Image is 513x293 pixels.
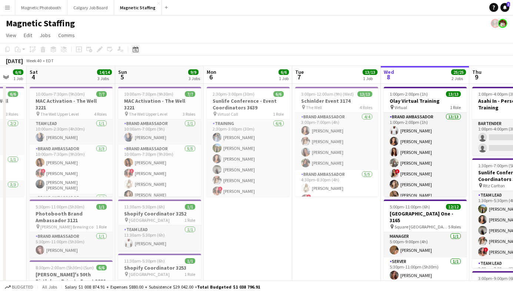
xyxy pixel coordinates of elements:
span: Edit [24,32,32,39]
span: 8:30pm-2:00am (5h30m) (Sun) [36,265,94,270]
span: Virtual Call [217,111,238,117]
a: Edit [21,30,35,40]
div: 1 Job [13,76,23,81]
span: 7 [294,73,304,81]
span: The Well Upper Level [129,111,167,117]
span: 3:00pm-12:00am (9h) (Wed) [301,91,354,97]
app-job-card: 10:00am-7:30pm (9h30m)7/7MAC Activation - The Well 3221 The Well Upper Level3 RolesBrand Ambassad... [118,87,201,197]
app-card-role: Server1/15:30pm-11:00pm (5h30m)[PERSON_NAME] [384,257,467,283]
span: 1 Role [184,271,195,277]
h3: [PERSON_NAME]'s 50th Birthday - Private Event 3226 [30,271,113,284]
span: 1:00pm-2:00pm (1h) [390,91,428,97]
span: 13/13 [363,69,377,75]
div: 2 Jobs [452,76,466,81]
span: 4 Roles [94,111,107,117]
span: 5 Roles [448,224,461,230]
span: 25/25 [451,69,466,75]
div: 1 Job [363,76,377,81]
span: 6/6 [279,69,289,75]
h3: Sunlife Conference - Event Coordinators 3639 [207,98,290,111]
span: 1/1 [185,258,195,264]
span: Total Budgeted $1 038 796.91 [197,284,260,290]
a: Jobs [37,30,54,40]
span: 1 Role [184,217,195,223]
button: Budgeted [4,283,34,291]
span: Virtual [394,105,407,110]
span: 5:00pm-11:00pm (6h) [390,204,430,210]
app-job-card: 2:30pm-3:00pm (30m)6/6Sunlife Conference - Event Coordinators 3639 Virtual Call1 RoleTraining6/62... [207,87,290,197]
button: Calgary Job Board [67,0,114,15]
h3: Shopify Coordinator 3253 [118,264,201,271]
h3: Olay Virtual Training [384,98,467,104]
span: 6/6 [8,91,18,97]
div: Salary $1 008 874.91 + Expenses $880.00 + Subsistence $29 042.00 = [65,284,260,290]
span: 14/14 [97,69,112,75]
span: Square [GEOGRAPHIC_DATA] [394,224,448,230]
a: Comms [55,30,78,40]
span: 1 [507,2,510,7]
span: 5:30pm-11:00pm (5h30m) [36,204,84,210]
span: 11:30am-5:30pm (6h) [124,258,165,264]
h1: Magnetic Staffing [6,18,75,29]
span: 8 [383,73,394,81]
app-card-role: Brand Ambassador13/131:00pm-2:00pm (1h)[PERSON_NAME][PERSON_NAME][PERSON_NAME][PERSON_NAME]![PERS... [384,113,467,267]
span: 1/1 [185,204,195,210]
app-card-role: Brand Ambassador1/110:00am-7:00pm (9h)[PERSON_NAME] [118,119,201,145]
app-user-avatar: Kara & Monika [498,19,507,28]
span: Wed [384,69,394,75]
app-card-role: Brand Ambassador5/54:30pm-8:30pm (4h)[PERSON_NAME]![PERSON_NAME] [295,170,378,238]
span: 1 Role [96,224,107,230]
span: [GEOGRAPHIC_DATA] [129,217,170,223]
app-card-role: Training6/62:30pm-3:00pm (30m)[PERSON_NAME][PERSON_NAME][PERSON_NAME][PERSON_NAME][PERSON_NAME]![... [207,119,290,198]
app-card-role: Brand Ambassador4/43:00pm-7:00pm (4h)[PERSON_NAME][PERSON_NAME][PERSON_NAME][PERSON_NAME] [295,113,378,170]
span: 13/13 [446,91,461,97]
span: 9/9 [188,69,199,75]
span: 12/12 [446,204,461,210]
app-job-card: 11:30am-5:30pm (6h)1/1Shopify Coordinator 3252 [GEOGRAPHIC_DATA]1 RoleTeam Lead1/111:30am-5:30pm ... [118,200,201,251]
span: 7/7 [96,91,107,97]
span: 10:00am-7:30pm (9h30m) [124,91,173,97]
span: Jobs [40,32,51,39]
span: 13/13 [357,91,372,97]
span: Comms [58,32,75,39]
app-card-role: Manager1/15:00pm-9:00pm (4h)[PERSON_NAME] [384,232,467,257]
span: Thu [472,69,482,75]
span: 7/7 [185,91,195,97]
span: Ritz Carlton [483,183,505,188]
span: View [6,32,16,39]
app-job-card: 1:00pm-2:00pm (1h)13/13Olay Virtual Training Virtual1 RoleBrand Ambassador13/131:00pm-2:00pm (1h)... [384,87,467,197]
span: 1/1 [96,204,107,210]
div: 5:30pm-11:00pm (5h30m)1/1Photobooth Brand Ambassador 3121 [PERSON_NAME] Brewing co1 RoleBrand Amb... [30,200,113,257]
span: Mon [207,69,216,75]
span: 3 Roles [6,111,18,117]
a: View [3,30,19,40]
span: 2:30pm-3:00pm (30m) [213,91,254,97]
app-card-role: Brand Ambassador1/15:30pm-11:00pm (5h30m)[PERSON_NAME] [30,232,113,257]
a: 1 [500,3,509,12]
app-card-role: Brand Ambassador3/310:00am-7:30pm (9h30m)[PERSON_NAME]![PERSON_NAME][PERSON_NAME] [PERSON_NAME] [30,145,113,194]
app-job-card: 3:00pm-12:00am (9h) (Wed)13/13Schinlder Event 3174 The Well4 RolesBrand Ambassador4/43:00pm-7:00p... [295,87,378,197]
h3: Schinlder Event 3174 [295,98,378,104]
span: Budgeted [12,284,33,290]
span: 6/6 [96,265,107,270]
span: The Well Upper Level [40,111,79,117]
span: All jobs [41,284,59,290]
span: Week 40 [24,58,43,63]
app-card-role: Team Lead1/111:30am-5:30pm (6h)[PERSON_NAME] [118,225,201,251]
span: [PERSON_NAME] Brewing co [40,224,93,230]
span: ! [41,169,46,173]
span: [GEOGRAPHIC_DATA] [129,271,170,277]
span: Sun [118,69,127,75]
h3: Photobooth Brand Ambassador 3121 [30,210,113,224]
span: 4 Roles [360,105,372,110]
div: EDT [46,58,54,63]
span: ! [218,187,223,191]
app-card-role: Team Lead1/110:00am-2:30pm (4h30m)[PERSON_NAME] [30,119,113,145]
app-job-card: 10:00am-7:30pm (9h30m)7/7MAC Activation - The Well 3221 The Well Upper Level4 RolesTeam Lead1/110... [30,87,113,197]
span: Sat [30,69,38,75]
h3: MAC Activation - The Well 3221 [30,98,113,111]
span: 6 [206,73,216,81]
